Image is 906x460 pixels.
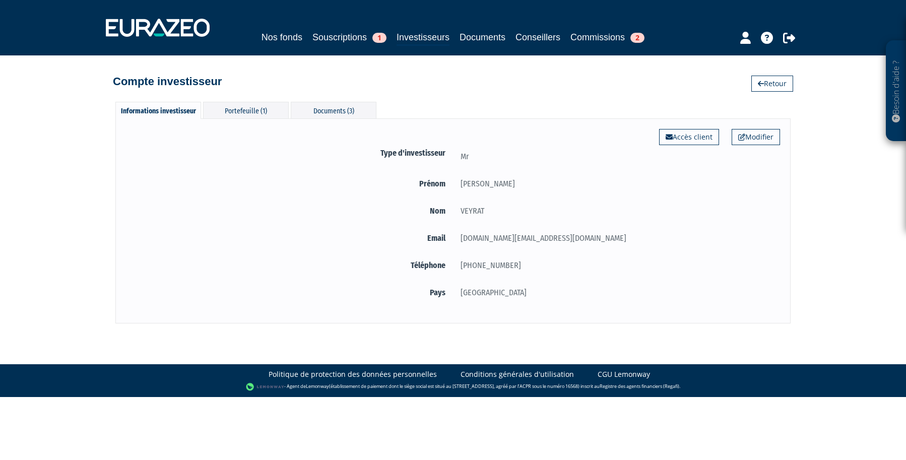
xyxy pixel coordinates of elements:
div: [PERSON_NAME] [453,177,780,190]
a: Souscriptions1 [312,30,386,44]
label: Pays [126,286,453,299]
span: 2 [630,33,644,43]
label: Prénom [126,177,453,190]
div: Portefeuille (1) [203,102,289,118]
div: [PHONE_NUMBER] [453,259,780,272]
label: Téléphone [126,259,453,272]
a: Accès client [659,129,719,145]
div: Informations investisseur [115,102,201,119]
span: 1 [372,33,386,43]
img: 1732889491-logotype_eurazeo_blanc_rvb.png [106,19,210,37]
img: logo-lemonway.png [246,382,285,392]
a: Investisseurs [397,30,449,46]
a: Nos fonds [262,30,302,44]
a: CGU Lemonway [598,369,650,379]
a: Conditions générales d'utilisation [461,369,574,379]
a: Retour [751,76,793,92]
div: Documents (3) [291,102,376,118]
div: [GEOGRAPHIC_DATA] [453,286,780,299]
a: Commissions2 [570,30,644,44]
a: Politique de protection des données personnelles [269,369,437,379]
div: VEYRAT [453,205,780,217]
div: - Agent de (établissement de paiement dont le siège social est situé au [STREET_ADDRESS], agréé p... [10,382,896,392]
a: Registre des agents financiers (Regafi) [600,383,679,390]
a: Documents [460,30,505,44]
h4: Compte investisseur [113,76,222,88]
div: Mr [453,150,780,163]
label: Nom [126,205,453,217]
label: Type d'investisseur [126,147,453,159]
a: Lemonway [306,383,329,390]
p: Besoin d'aide ? [890,46,902,137]
div: [DOMAIN_NAME][EMAIL_ADDRESS][DOMAIN_NAME] [453,232,780,244]
a: Conseillers [515,30,560,44]
a: Modifier [732,129,780,145]
label: Email [126,232,453,244]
